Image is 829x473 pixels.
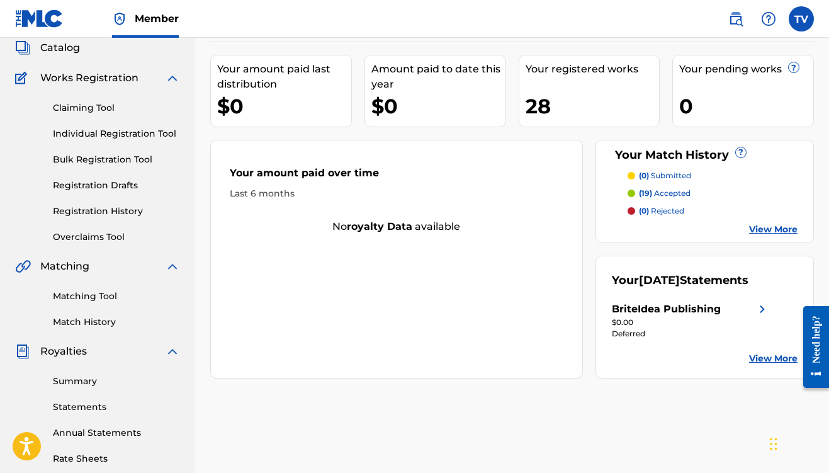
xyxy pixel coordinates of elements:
span: Works Registration [40,71,138,86]
a: Rate Sheets [53,452,180,465]
img: Top Rightsholder [112,11,127,26]
a: Bulk Registration Tool [53,153,180,166]
div: Your registered works [526,62,660,77]
p: rejected [639,205,684,217]
a: Claiming Tool [53,101,180,115]
div: 28 [526,92,660,120]
img: help [761,11,776,26]
div: Deferred [612,328,770,339]
span: Royalties [40,344,87,359]
a: Match History [53,316,180,329]
div: 0 [679,92,813,120]
img: right chevron icon [755,302,770,317]
img: expand [165,344,180,359]
div: $0 [217,92,351,120]
a: Statements [53,401,180,414]
a: Overclaims Tool [53,231,180,244]
img: Matching [15,259,31,274]
span: ? [789,62,799,72]
img: Royalties [15,344,30,359]
a: Annual Statements [53,426,180,440]
div: Last 6 months [230,187,563,200]
a: CatalogCatalog [15,40,80,55]
div: BriteIdea Publishing [612,302,721,317]
a: BriteIdea Publishingright chevron icon$0.00Deferred [612,302,770,339]
img: expand [165,259,180,274]
span: Member [135,11,179,26]
a: (0) submitted [628,170,798,181]
span: ? [736,147,746,157]
div: Your Match History [612,147,798,164]
img: Works Registration [15,71,31,86]
a: Registration Drafts [53,179,180,192]
div: Amount paid to date this year [371,62,505,92]
div: $0 [371,92,505,120]
a: Matching Tool [53,290,180,303]
img: search [728,11,743,26]
a: (19) accepted [628,188,798,199]
span: Matching [40,259,89,274]
p: accepted [639,188,691,199]
iframe: Resource Center [794,295,829,399]
a: Registration History [53,205,180,218]
img: MLC Logo [15,9,64,28]
div: $0.00 [612,317,770,328]
span: Catalog [40,40,80,55]
div: Your amount paid over time [230,166,563,187]
div: Your amount paid last distribution [217,62,351,92]
a: (0) rejected [628,205,798,217]
div: Drag [770,425,777,463]
a: Individual Registration Tool [53,127,180,140]
iframe: Chat Widget [766,413,829,473]
div: Your Statements [612,272,748,289]
div: Your pending works [679,62,813,77]
img: expand [165,71,180,86]
p: submitted [639,170,691,181]
a: Public Search [723,6,748,31]
div: No available [211,219,582,234]
a: View More [749,352,798,365]
span: (0) [639,206,649,215]
span: (19) [639,188,652,198]
strong: royalty data [347,220,412,232]
span: [DATE] [639,273,680,287]
span: (0) [639,171,649,180]
a: Summary [53,375,180,388]
div: User Menu [789,6,814,31]
a: View More [749,223,798,236]
div: Help [756,6,781,31]
img: Catalog [15,40,30,55]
